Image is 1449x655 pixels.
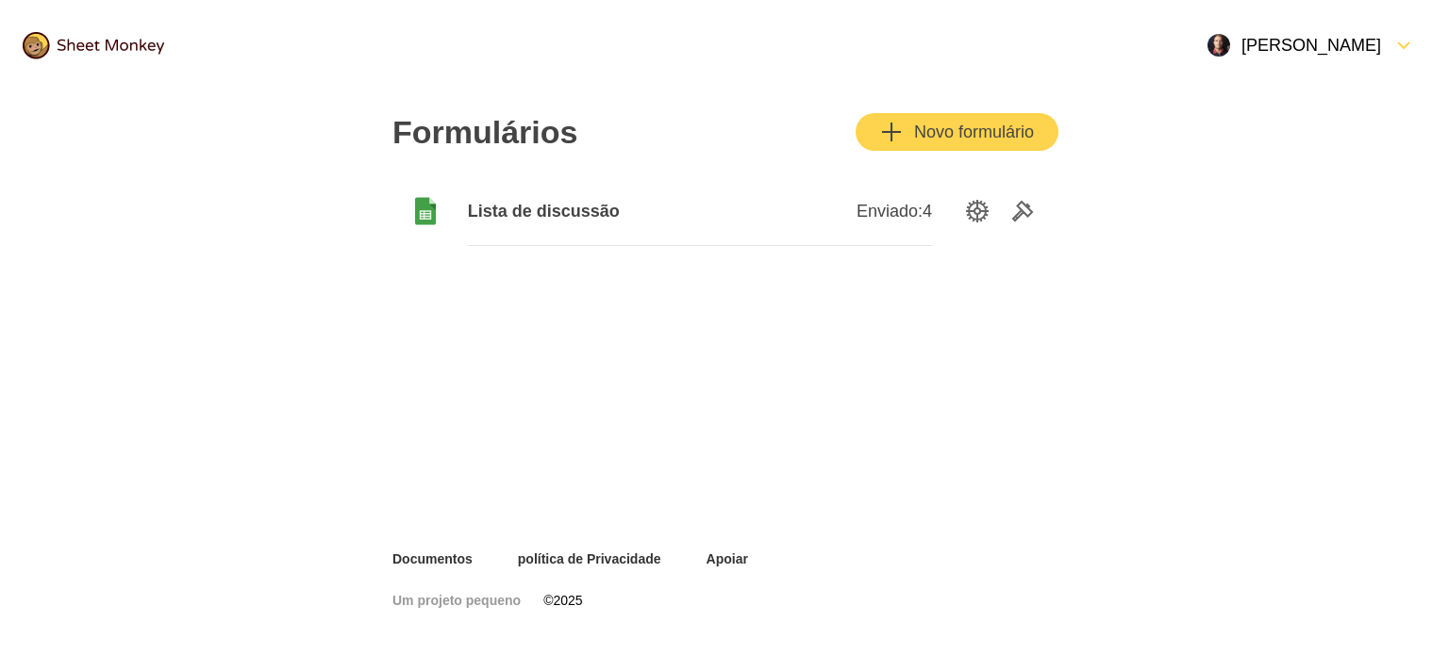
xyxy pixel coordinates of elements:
font: Enviado: [857,202,923,221]
font: Novo formulário [914,123,1034,141]
font: 4 [923,202,932,221]
font: Formulários [392,114,577,150]
font: 2025 [553,593,582,608]
font: © [543,593,553,608]
font: [PERSON_NAME] [1241,36,1381,55]
a: Documentos [392,549,473,568]
svg: FormDown [1392,34,1415,57]
font: Documentos [392,551,473,566]
button: Abrir Menu [1196,23,1426,68]
font: Apoiar [707,551,748,566]
font: Um projeto pequeno [392,593,521,608]
svg: Opções de configuração [966,200,989,222]
svg: Adicionar [880,121,903,143]
a: política de Privacidade [518,549,661,568]
font: política de Privacidade [518,551,661,566]
button: AdicionarNovo formulário [858,115,1057,149]
svg: Ferramentas [1011,200,1034,222]
font: Lista de discussão [468,202,620,221]
img: logo@2x.png [23,32,164,59]
a: Um projeto pequeno [392,591,521,610]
